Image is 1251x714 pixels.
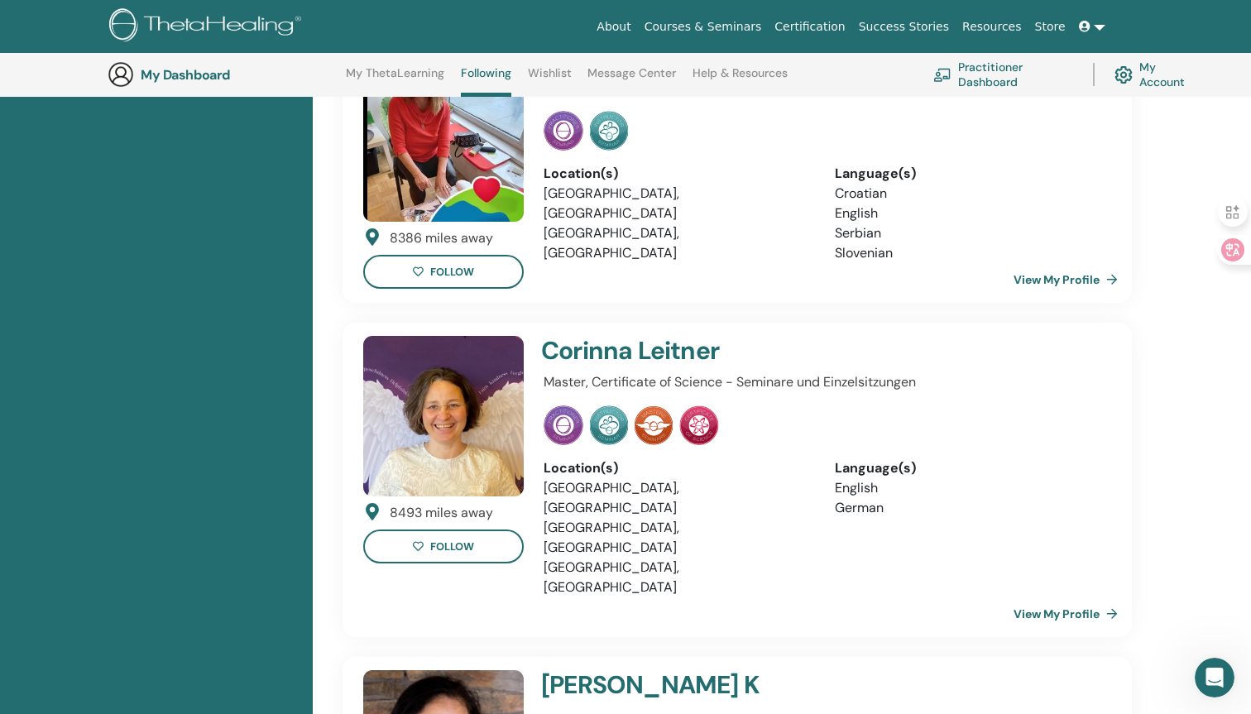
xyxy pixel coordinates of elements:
[835,458,1101,478] div: Language(s)
[363,255,524,289] button: follow
[259,7,290,38] button: Home
[146,349,246,362] span: from ThetaHealing
[34,382,297,399] div: Hi [PERSON_NAME],
[363,61,524,222] img: default.jpg
[79,529,92,542] button: Upload attachment
[541,336,1007,366] h4: Corinna Leitner
[835,478,1101,498] li: English
[544,458,810,478] div: Location(s)
[852,12,956,42] a: Success Stories
[363,336,524,496] img: default.jpg
[544,184,810,223] li: [GEOGRAPHIC_DATA], [GEOGRAPHIC_DATA]
[14,494,317,522] textarea: Message…
[80,8,167,21] h1: ThetaHealing
[1195,658,1234,697] iframe: Intercom live chat
[34,408,274,438] b: Did you miss the LIVE Basic DNA Enhancement with [PERSON_NAME]?
[34,407,297,488] div: This 2-part event is NOW available for purchase. You can choose to attend one or both.
[52,529,65,542] button: Gif picker
[835,164,1101,184] div: Language(s)
[638,12,769,42] a: Courses & Seminars
[290,7,320,36] div: Close
[590,12,637,42] a: About
[587,66,676,93] a: Message Center
[26,529,39,542] button: Emoji picker
[34,343,60,369] div: Profile image for ThetaHealing
[80,21,161,37] p: Active 12h ago
[13,322,318,492] div: ThetaHealing says…
[541,670,1007,700] h4: [PERSON_NAME] K
[835,243,1101,263] li: Slovenian
[390,228,493,248] div: 8386 miles away
[768,12,851,42] a: Certification
[1028,12,1072,42] a: Store
[11,7,42,38] button: go back
[461,66,511,97] a: Following
[835,223,1101,243] li: Serbian
[109,8,307,46] img: logo.png
[835,204,1101,223] li: English
[13,322,318,472] div: Profile image for ThetaHealingThetaHealingfrom ThetaHealingHi [PERSON_NAME],Did you miss the LIVE...
[50,134,300,291] div: You have a new login experience! Thetahealing now uses email as your user ID. To log in, just ent...
[141,67,306,83] h3: My Dashboard
[956,12,1028,42] a: Resources
[528,66,572,93] a: Wishlist
[108,61,134,88] img: generic-user-icon.jpg
[835,184,1101,204] li: Croatian
[544,223,810,263] li: [GEOGRAPHIC_DATA], [GEOGRAPHIC_DATA]
[284,522,310,549] button: Send a message…
[390,503,493,523] div: 8493 miles away
[544,372,1101,392] p: Master, Certificate of Science - Seminare und Einzelsitzungen
[1014,263,1124,296] a: View My Profile
[346,66,444,93] a: My ThetaLearning
[47,9,74,36] div: Profile image for ThetaHealing
[544,558,810,597] li: [GEOGRAPHIC_DATA], [GEOGRAPHIC_DATA]
[1114,62,1133,88] img: cog.svg
[835,498,1101,518] li: German
[1114,56,1198,93] a: My Account
[74,349,146,362] span: ThetaHealing
[1014,597,1124,630] a: View My Profile
[693,66,788,93] a: Help & Resources
[933,56,1073,93] a: Practitioner Dashboard
[544,518,810,558] li: [GEOGRAPHIC_DATA], [GEOGRAPHIC_DATA]
[933,68,951,81] img: chalkboard-teacher.svg
[363,530,524,563] button: follow
[544,478,810,518] li: [GEOGRAPHIC_DATA], [GEOGRAPHIC_DATA]
[544,164,810,184] div: Location(s)
[105,529,118,542] button: Start recording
